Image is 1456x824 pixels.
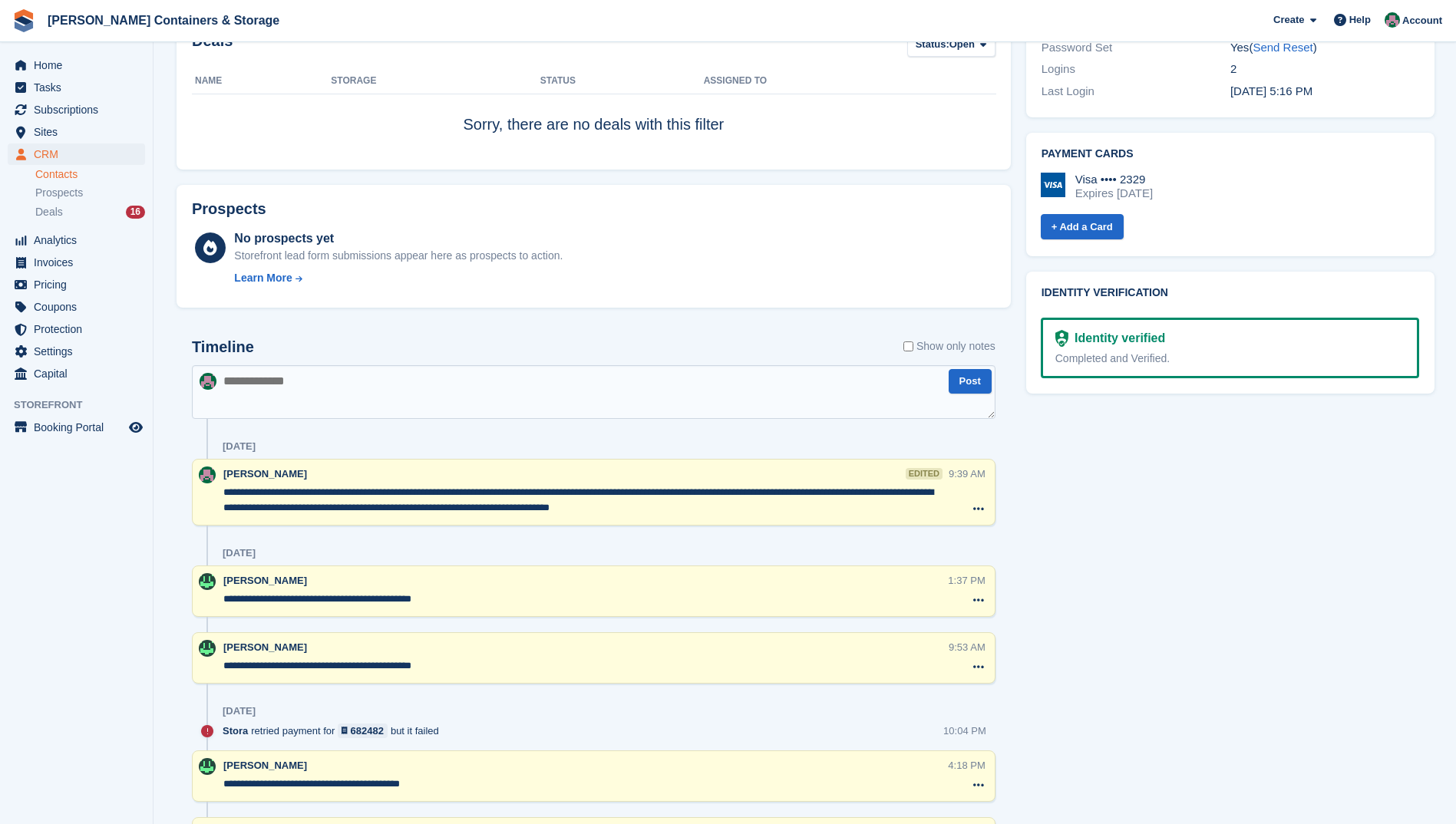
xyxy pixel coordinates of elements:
[192,32,233,61] h2: Deals
[35,205,63,219] span: Deals
[34,99,126,120] span: Subscriptions
[234,229,563,248] div: No prospects yet
[34,229,126,251] span: Analytics
[1042,148,1419,160] h2: Payment cards
[1230,61,1419,78] div: 2
[943,723,986,738] div: 10:04 PM
[199,466,216,483] img: Julia Marcham
[949,640,986,654] div: 9:53 AM
[34,54,126,76] span: Home
[331,69,540,94] th: Storage
[192,69,331,94] th: Name
[916,37,949,52] span: Status:
[8,296,145,318] a: menu
[8,363,145,384] a: menu
[126,206,145,219] div: 16
[704,69,995,94] th: Assigned to
[223,575,307,586] span: [PERSON_NAME]
[12,9,35,32] img: stora-icon-8386f47178a22dfd0bd8f6a31ec36ba5ce8667c1dd55bd0f319d3a0aa187defe.svg
[8,143,145,165] a: menu
[223,723,248,738] span: Stora
[34,252,126,273] span: Invoices
[1041,214,1124,239] a: + Add a Card
[949,369,992,394] button: Post
[903,338,995,354] label: Show only notes
[8,121,145,143] a: menu
[8,54,145,76] a: menu
[199,640,216,657] img: Arjun Preetham
[192,338,254,356] h2: Timeline
[34,296,126,318] span: Coupons
[35,167,145,182] a: Contacts
[8,229,145,251] a: menu
[948,758,985,773] div: 4:18 PM
[34,417,126,438] span: Booking Portal
[8,77,145,98] a: menu
[8,417,145,438] a: menu
[8,252,145,273] a: menu
[949,466,986,481] div: 9:39 AM
[1055,330,1068,347] img: Identity Verification Ready
[1230,84,1312,97] time: 2025-06-05 16:16:07 UTC
[8,318,145,340] a: menu
[1349,12,1371,28] span: Help
[1042,61,1230,78] div: Logins
[906,468,943,480] div: edited
[34,121,126,143] span: Sites
[223,641,307,653] span: [PERSON_NAME]
[223,440,256,453] div: [DATE]
[34,77,126,98] span: Tasks
[8,99,145,120] a: menu
[34,143,126,165] span: CRM
[8,341,145,362] a: menu
[1385,12,1400,28] img: Julia Marcham
[540,69,704,94] th: Status
[903,338,913,354] input: Show only notes
[1402,13,1442,28] span: Account
[41,8,286,33] a: [PERSON_NAME] Containers & Storage
[1055,351,1405,367] div: Completed and Verified.
[948,573,985,588] div: 1:37 PM
[1042,83,1230,101] div: Last Login
[35,204,145,220] a: Deals 16
[1041,173,1065,197] img: Visa Logo
[34,363,126,384] span: Capital
[463,116,724,133] span: Sorry, there are no deals with this filter
[223,760,307,771] span: [PERSON_NAME]
[1075,186,1153,200] div: Expires [DATE]
[949,37,975,52] span: Open
[35,186,83,200] span: Prospects
[223,705,256,717] div: [DATE]
[223,547,256,559] div: [DATE]
[127,418,145,437] a: Preview store
[223,723,447,738] div: retried payment for but it failed
[1249,41,1316,54] span: ( )
[1075,173,1153,186] div: Visa •••• 2329
[199,573,216,590] img: Arjun Preetham
[34,318,126,340] span: Protection
[8,274,145,295] a: menu
[234,270,563,286] a: Learn More
[234,270,292,286] div: Learn More
[1042,287,1419,299] h2: Identity verification
[223,468,307,480] span: [PERSON_NAME]
[14,397,153,413] span: Storefront
[192,200,266,218] h2: Prospects
[34,341,126,362] span: Settings
[907,32,995,58] button: Status: Open
[234,248,563,264] div: Storefront lead form submissions appear here as prospects to action.
[1230,39,1419,57] div: Yes
[351,723,384,738] div: 682482
[199,758,216,775] img: Arjun Preetham
[1273,12,1304,28] span: Create
[1253,41,1312,54] a: Send Reset
[200,373,216,390] img: Julia Marcham
[35,185,145,201] a: Prospects
[1042,39,1230,57] div: Password Set
[34,274,126,295] span: Pricing
[1068,329,1165,348] div: Identity verified
[338,723,388,738] a: 682482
